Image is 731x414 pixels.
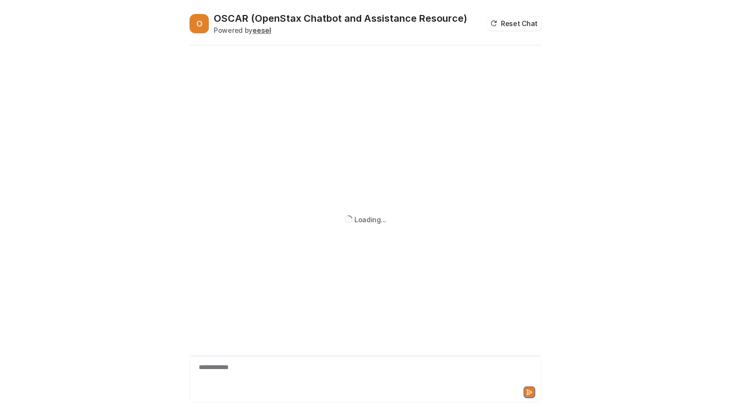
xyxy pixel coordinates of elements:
[252,26,271,34] b: eesel
[190,14,209,33] span: O
[487,16,541,30] button: Reset Chat
[214,12,467,25] h2: OSCAR (OpenStax Chatbot and Assistance Resource)
[354,214,386,225] div: Loading...
[214,25,467,35] div: Powered by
